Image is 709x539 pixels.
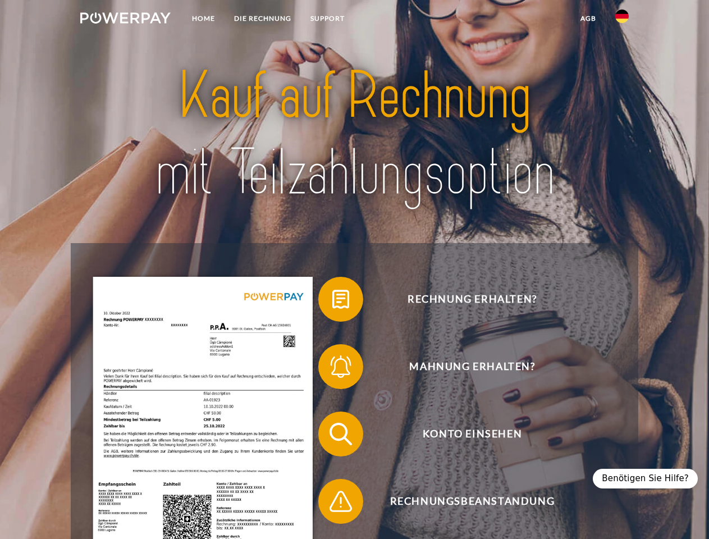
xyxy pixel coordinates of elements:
img: de [615,10,629,23]
a: DIE RECHNUNG [225,8,301,29]
img: qb_bill.svg [327,285,355,313]
button: Rechnung erhalten? [318,277,610,322]
span: Rechnung erhalten? [335,277,610,322]
img: qb_bell.svg [327,353,355,381]
span: Rechnungsbeanstandung [335,479,610,524]
a: Home [182,8,225,29]
span: Konto einsehen [335,412,610,456]
span: Mahnung erhalten? [335,344,610,389]
button: Konto einsehen [318,412,610,456]
img: logo-powerpay-white.svg [80,12,171,24]
button: Mahnung erhalten? [318,344,610,389]
a: agb [571,8,606,29]
button: Rechnungsbeanstandung [318,479,610,524]
img: qb_warning.svg [327,487,355,515]
div: Benötigen Sie Hilfe? [593,469,698,488]
a: SUPPORT [301,8,354,29]
img: title-powerpay_de.svg [107,54,602,215]
img: qb_search.svg [327,420,355,448]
